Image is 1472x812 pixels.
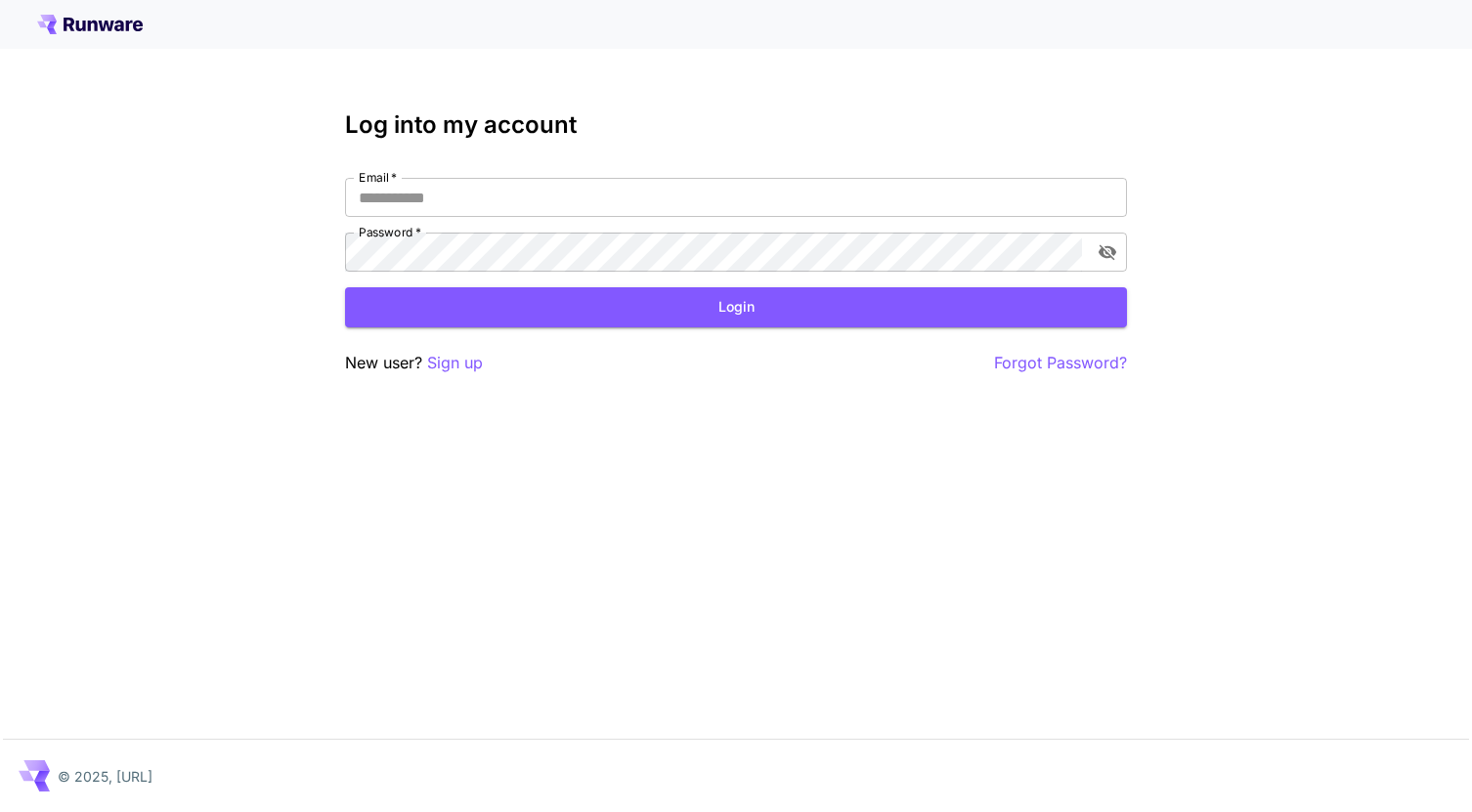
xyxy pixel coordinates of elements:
[345,351,483,375] p: New user?
[359,169,397,186] label: Email
[1090,235,1125,270] button: toggle password visibility
[345,111,1127,139] h3: Log into my account
[58,766,152,787] p: © 2025, [URL]
[994,351,1127,375] button: Forgot Password?
[359,224,421,240] label: Password
[427,351,483,375] button: Sign up
[345,287,1127,327] button: Login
